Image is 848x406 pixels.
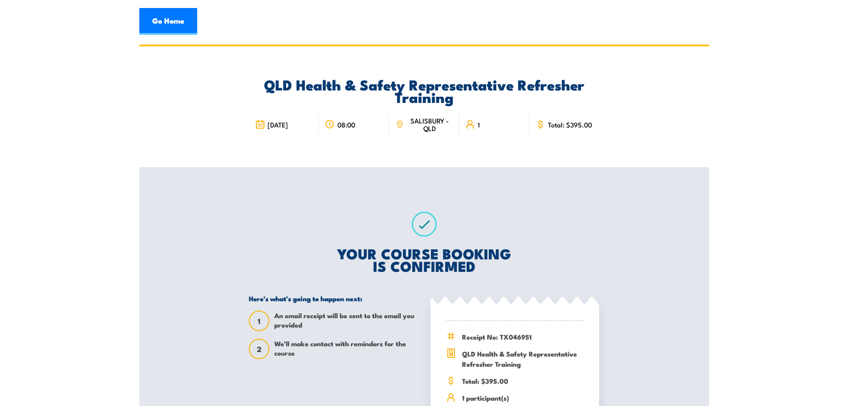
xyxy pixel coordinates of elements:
[478,121,480,128] span: 1
[249,78,599,103] h2: QLD Health & Safety Representative Refresher Training
[249,247,599,272] h2: YOUR COURSE BOOKING IS CONFIRMED
[462,332,584,342] span: Receipt No: TX046951
[249,294,418,303] h5: Here’s what’s going to happen next:
[462,393,584,403] span: 1 participant(s)
[406,117,453,132] span: SALISBURY - QLD
[462,349,584,369] span: QLD Health & Safety Representative Refresher Training
[337,121,355,128] span: 08:00
[250,316,268,326] span: 1
[139,8,197,35] a: Go Home
[274,311,418,331] span: An email receipt will be sent to the email you provided
[274,339,418,359] span: We’ll make contact with reminders for the course
[268,121,288,128] span: [DATE]
[250,344,268,354] span: 2
[548,121,592,128] span: Total: $395.00
[462,376,584,386] span: Total: $395.00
